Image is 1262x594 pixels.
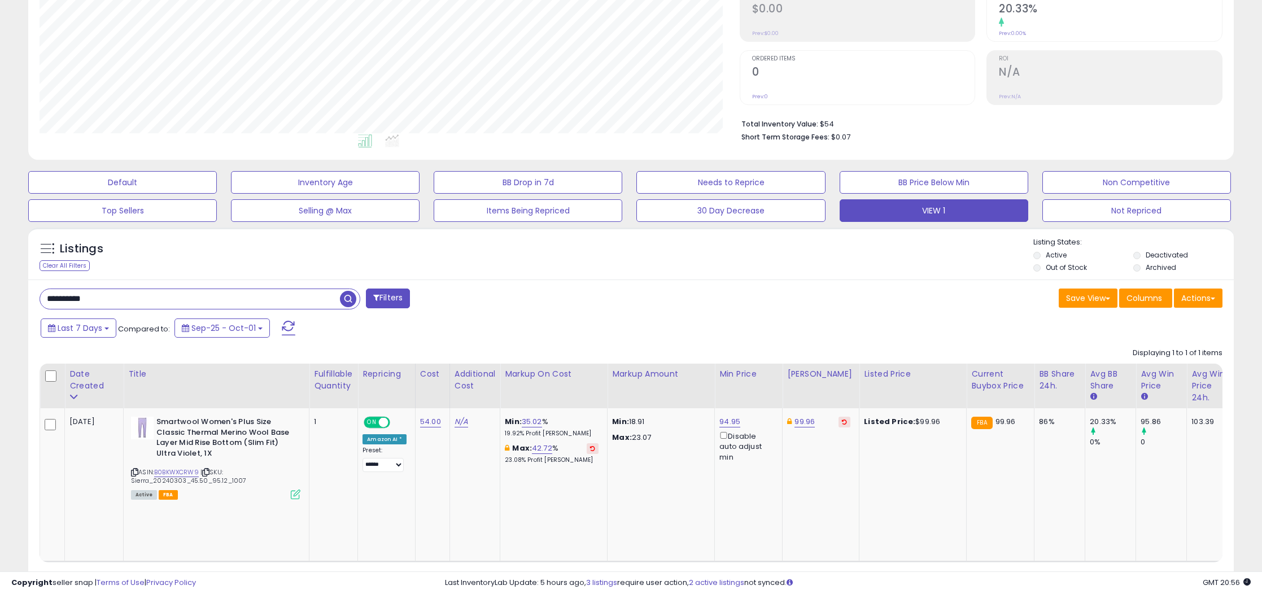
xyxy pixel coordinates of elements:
[505,417,599,438] div: %
[512,443,532,453] b: Max:
[434,171,622,194] button: BB Drop in 7d
[455,368,496,392] div: Additional Cost
[40,260,90,271] div: Clear All Filters
[69,417,115,427] div: [DATE]
[1203,577,1251,588] span: 2025-10-9 20:56 GMT
[363,434,407,444] div: Amazon AI *
[1141,392,1147,402] small: Avg Win Price.
[505,443,599,464] div: %
[840,199,1028,222] button: VIEW 1
[719,416,740,427] a: 94.95
[1046,250,1067,260] label: Active
[505,430,599,438] p: 19.92% Profit [PERSON_NAME]
[60,241,103,257] h5: Listings
[41,318,116,338] button: Last 7 Days
[719,430,774,462] div: Disable auto adjust min
[505,368,602,380] div: Markup on Cost
[1191,368,1233,404] div: Avg Win Price 24h.
[1090,368,1131,392] div: Avg BB Share
[612,432,632,443] strong: Max:
[69,368,119,392] div: Date Created
[636,171,825,194] button: Needs to Reprice
[366,289,410,308] button: Filters
[445,578,1251,588] div: Last InventoryLab Update: 5 hours ago, require user action, not synced.
[128,368,304,380] div: Title
[11,578,196,588] div: seller snap | |
[156,417,294,461] b: Smartwool Women's Plus Size Classic Thermal Merino Wool Base Layer Mid Rise Bottom (Slim Fit) Ult...
[689,577,744,588] a: 2 active listings
[1046,263,1087,272] label: Out of Stock
[28,171,217,194] button: Default
[752,56,975,62] span: Ordered Items
[787,368,854,380] div: [PERSON_NAME]
[719,368,778,380] div: Min Price
[97,577,145,588] a: Terms of Use
[1174,289,1222,308] button: Actions
[388,418,407,427] span: OFF
[752,30,779,37] small: Prev: $0.00
[532,443,552,454] a: 42.72
[752,93,768,100] small: Prev: 0
[231,199,420,222] button: Selling @ Max
[1042,199,1231,222] button: Not Repriced
[1141,368,1182,392] div: Avg Win Price
[159,490,178,500] span: FBA
[118,324,170,334] span: Compared to:
[314,368,353,392] div: Fulfillable Quantity
[363,368,411,380] div: Repricing
[505,456,599,464] p: 23.08% Profit [PERSON_NAME]
[146,577,196,588] a: Privacy Policy
[612,417,706,427] p: 18.91
[500,364,608,408] th: The percentage added to the cost of goods (COGS) that forms the calculator for Min & Max prices.
[420,368,445,380] div: Cost
[612,433,706,443] p: 23.07
[11,577,53,588] strong: Copyright
[831,132,850,142] span: $0.07
[1042,171,1231,194] button: Non Competitive
[612,416,629,427] strong: Min:
[612,368,710,380] div: Markup Amount
[971,368,1029,392] div: Current Buybox Price
[1090,437,1136,447] div: 0%
[999,56,1222,62] span: ROI
[999,30,1026,37] small: Prev: 0.00%
[1090,417,1136,427] div: 20.33%
[314,417,349,427] div: 1
[1119,289,1172,308] button: Columns
[365,418,379,427] span: ON
[174,318,270,338] button: Sep-25 - Oct-01
[131,468,246,484] span: | SKU: Sierra_20240303_45.50_95.12_1007
[1090,392,1097,402] small: Avg BB Share.
[1146,250,1188,260] label: Deactivated
[1126,292,1162,304] span: Columns
[131,417,154,439] img: 2100eieW0tL._SL40_.jpg
[455,416,468,427] a: N/A
[971,417,992,429] small: FBA
[363,447,407,472] div: Preset:
[999,65,1222,81] h2: N/A
[741,119,818,129] b: Total Inventory Value:
[864,368,962,380] div: Listed Price
[995,416,1016,427] span: 99.96
[752,2,975,18] h2: $0.00
[840,171,1028,194] button: BB Price Below Min
[1141,417,1186,427] div: 95.86
[794,416,815,427] a: 99.96
[522,416,542,427] a: 35.02
[1039,417,1076,427] div: 86%
[636,199,825,222] button: 30 Day Decrease
[752,65,975,81] h2: 0
[131,417,300,498] div: ASIN:
[741,116,1214,130] li: $54
[999,2,1222,18] h2: 20.33%
[420,416,441,427] a: 54.00
[864,417,958,427] div: $99.96
[28,199,217,222] button: Top Sellers
[58,322,102,334] span: Last 7 Days
[741,132,829,142] b: Short Term Storage Fees:
[231,171,420,194] button: Inventory Age
[864,416,915,427] b: Listed Price:
[999,93,1021,100] small: Prev: N/A
[505,416,522,427] b: Min:
[131,490,157,500] span: All listings currently available for purchase on Amazon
